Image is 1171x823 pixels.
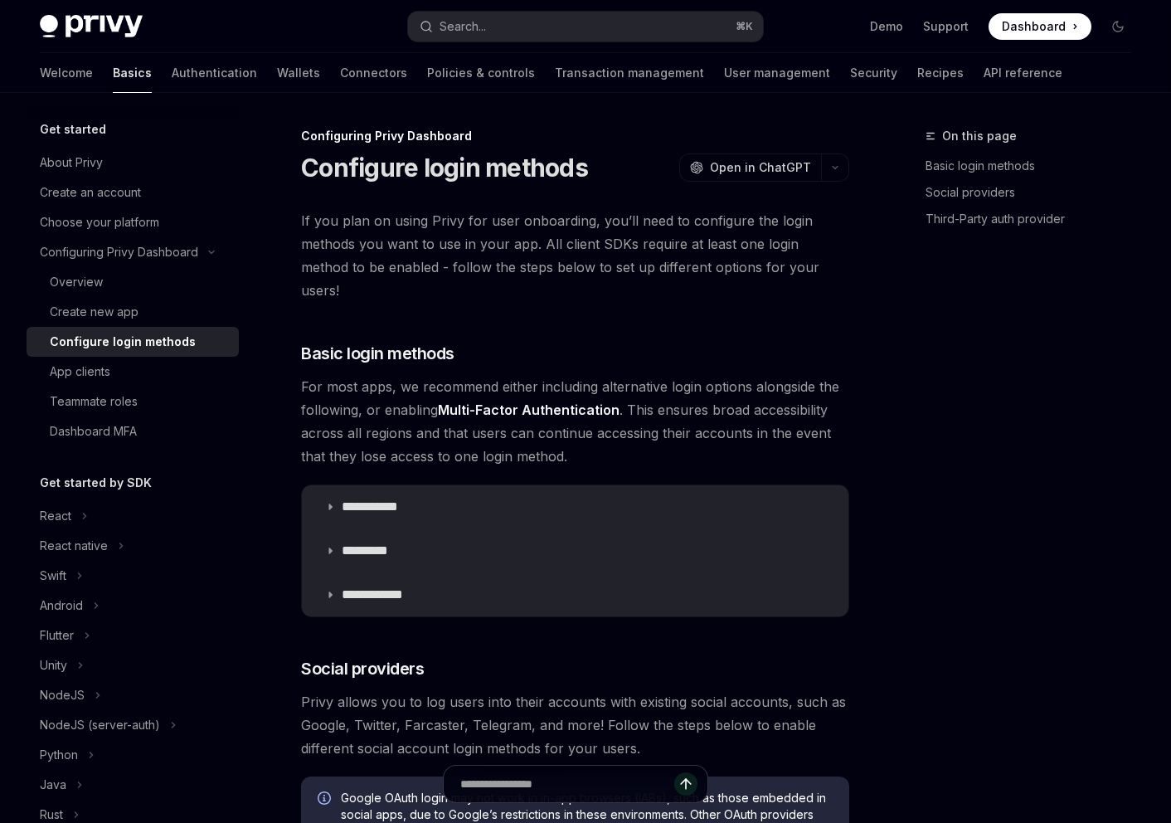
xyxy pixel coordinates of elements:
[40,596,83,616] div: Android
[1002,18,1066,35] span: Dashboard
[27,267,239,297] a: Overview
[113,53,152,93] a: Basics
[926,206,1144,232] a: Third-Party auth provider
[27,591,239,621] button: Toggle Android section
[40,212,159,232] div: Choose your platform
[27,416,239,446] a: Dashboard MFA
[50,302,138,322] div: Create new app
[50,272,103,292] div: Overview
[50,421,137,441] div: Dashboard MFA
[301,690,849,760] span: Privy allows you to log users into their accounts with existing social accounts, such as Google, ...
[27,148,239,178] a: About Privy
[50,362,110,382] div: App clients
[301,209,849,302] span: If you plan on using Privy for user onboarding, you’ll need to configure the login methods you wa...
[27,297,239,327] a: Create new app
[301,375,849,468] span: For most apps, we recommend either including alternative login options alongside the following, o...
[27,680,239,710] button: Toggle NodeJS section
[1105,13,1131,40] button: Toggle dark mode
[917,53,964,93] a: Recipes
[926,179,1144,206] a: Social providers
[27,207,239,237] a: Choose your platform
[27,327,239,357] a: Configure login methods
[40,655,67,675] div: Unity
[942,126,1017,146] span: On this page
[40,715,160,735] div: NodeJS (server-auth)
[50,392,138,411] div: Teammate roles
[27,531,239,561] button: Toggle React native section
[989,13,1091,40] a: Dashboard
[301,128,849,144] div: Configuring Privy Dashboard
[440,17,486,37] div: Search...
[27,178,239,207] a: Create an account
[27,357,239,387] a: App clients
[850,53,897,93] a: Security
[172,53,257,93] a: Authentication
[301,657,424,680] span: Social providers
[40,15,143,38] img: dark logo
[40,53,93,93] a: Welcome
[40,685,85,705] div: NodeJS
[926,153,1144,179] a: Basic login methods
[301,342,454,365] span: Basic login methods
[27,650,239,680] button: Toggle Unity section
[736,20,753,33] span: ⌘ K
[674,772,697,796] button: Send message
[27,770,239,800] button: Toggle Java section
[870,18,903,35] a: Demo
[40,119,106,139] h5: Get started
[40,536,108,556] div: React native
[340,53,407,93] a: Connectors
[277,53,320,93] a: Wallets
[438,402,620,419] a: Multi-Factor Authentication
[27,710,239,740] button: Toggle NodeJS (server-auth) section
[555,53,704,93] a: Transaction management
[27,501,239,531] button: Toggle React section
[40,775,66,795] div: Java
[40,183,141,202] div: Create an account
[408,12,763,41] button: Open search
[679,153,821,182] button: Open in ChatGPT
[27,561,239,591] button: Toggle Swift section
[984,53,1062,93] a: API reference
[27,621,239,650] button: Toggle Flutter section
[710,159,811,176] span: Open in ChatGPT
[40,506,71,526] div: React
[40,745,78,765] div: Python
[40,153,103,173] div: About Privy
[301,153,588,183] h1: Configure login methods
[40,626,74,645] div: Flutter
[427,53,535,93] a: Policies & controls
[923,18,969,35] a: Support
[460,766,674,802] input: Ask a question...
[40,473,152,493] h5: Get started by SDK
[27,387,239,416] a: Teammate roles
[724,53,830,93] a: User management
[50,332,196,352] div: Configure login methods
[40,566,66,586] div: Swift
[40,242,198,262] div: Configuring Privy Dashboard
[27,237,239,267] button: Toggle Configuring Privy Dashboard section
[27,740,239,770] button: Toggle Python section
